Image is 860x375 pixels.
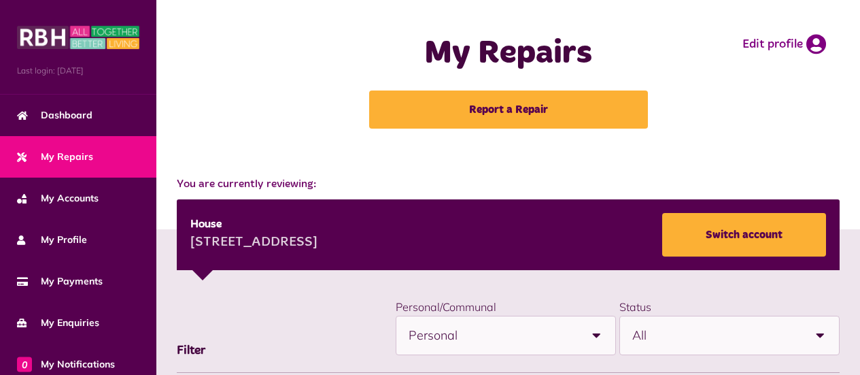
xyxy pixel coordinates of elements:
[17,65,139,77] span: Last login: [DATE]
[17,233,87,247] span: My Profile
[17,24,139,51] img: MyRBH
[17,274,103,289] span: My Payments
[346,34,671,74] h1: My Repairs
[190,216,317,233] div: House
[17,191,99,206] span: My Accounts
[17,357,115,372] span: My Notifications
[17,150,93,164] span: My Repairs
[17,108,92,123] span: Dashboard
[742,34,826,54] a: Edit profile
[17,316,99,330] span: My Enquiries
[177,176,840,193] span: You are currently reviewing:
[190,233,317,253] div: [STREET_ADDRESS]
[662,213,826,257] a: Switch account
[369,91,648,129] a: Report a Repair
[17,357,32,372] span: 0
